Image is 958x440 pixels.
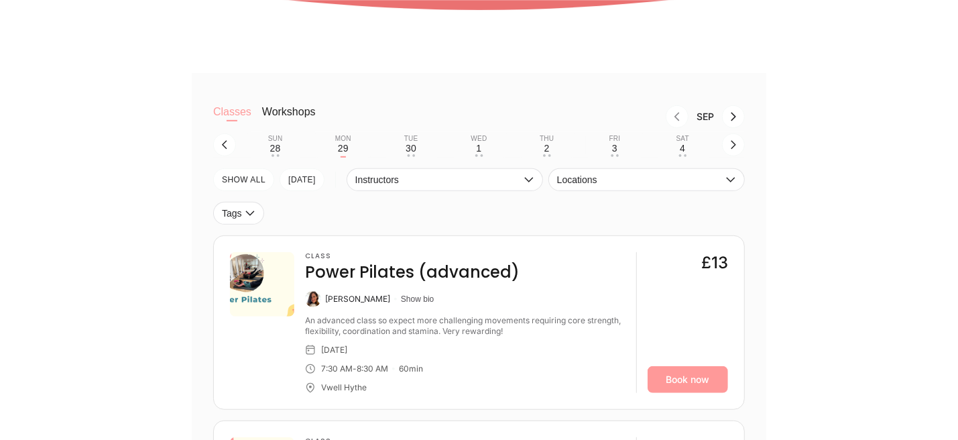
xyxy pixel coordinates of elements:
[399,364,423,374] div: 60 min
[676,135,689,143] div: Sat
[305,262,520,283] h4: Power Pilates (advanced)
[213,105,251,132] button: Classes
[648,366,728,393] a: Book now
[213,168,274,191] button: SHOW All
[268,135,283,143] div: Sun
[666,105,688,128] button: Previous month, Aug
[338,143,349,154] div: 29
[280,168,324,191] button: [DATE]
[548,168,745,191] button: Locations
[335,135,351,143] div: Mon
[557,174,723,185] span: Locations
[612,143,617,154] div: 3
[355,174,521,185] span: Instructors
[680,143,685,154] div: 4
[678,154,686,157] div: • •
[471,135,487,143] div: Wed
[325,294,390,305] div: [PERSON_NAME]
[701,252,728,274] div: £13
[722,105,745,128] button: Next month, Oct
[321,382,367,393] div: Vwell Hythe
[401,294,434,305] button: Show bio
[475,154,483,157] div: • •
[540,135,554,143] div: Thu
[230,252,294,317] img: de308265-3e9d-4747-ba2f-d825c0cdbde0.png
[357,364,388,374] div: 8:30 AM
[407,154,415,157] div: • •
[305,315,625,337] div: An advanced class so expect more challenging movements requiring core strength, flexibility, coor...
[406,143,416,154] div: 30
[305,291,321,307] img: Kate Arnold
[222,208,242,219] span: Tags
[321,345,347,355] div: [DATE]
[611,154,619,157] div: • •
[270,143,281,154] div: 28
[543,154,551,157] div: • •
[688,111,722,122] div: Month Sep
[337,105,745,128] nav: Month switch
[353,364,357,374] div: -
[476,143,481,154] div: 1
[272,154,280,157] div: • •
[347,168,543,191] button: Instructors
[609,135,621,143] div: Fri
[321,364,353,374] div: 7:30 AM
[544,143,550,154] div: 2
[262,105,316,132] button: Workshops
[305,252,520,260] h3: Class
[404,135,418,143] div: Tue
[213,202,264,225] button: Tags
